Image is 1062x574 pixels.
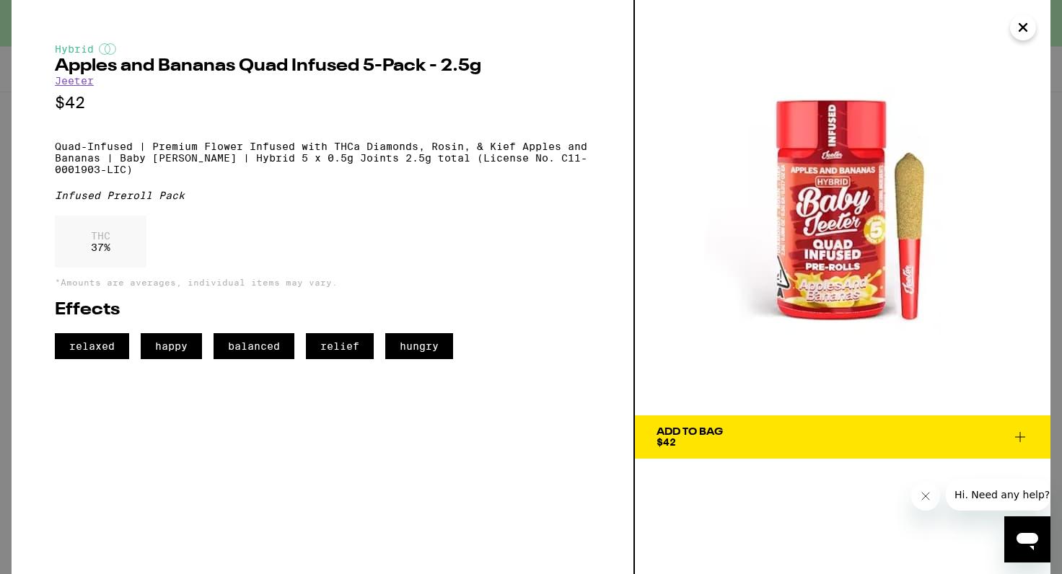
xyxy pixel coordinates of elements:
[55,301,590,319] h2: Effects
[55,58,590,75] h2: Apples and Bananas Quad Infused 5-Pack - 2.5g
[55,278,590,287] p: *Amounts are averages, individual items may vary.
[1010,14,1036,40] button: Close
[99,43,116,55] img: hybridColor.svg
[657,436,676,448] span: $42
[141,333,202,359] span: happy
[55,75,94,87] a: Jeeter
[55,43,590,55] div: Hybrid
[385,333,453,359] span: hungry
[55,94,590,112] p: $42
[55,141,590,175] p: Quad-Infused | Premium Flower Infused with THCa Diamonds, Rosin, & Kief Apples and Bananas | Baby...
[306,333,374,359] span: relief
[91,230,110,242] p: THC
[214,333,294,359] span: balanced
[55,216,146,268] div: 37 %
[55,190,590,201] div: Infused Preroll Pack
[635,415,1050,459] button: Add To Bag$42
[946,479,1050,511] iframe: Message from company
[911,482,940,511] iframe: Close message
[1004,516,1050,562] iframe: Button to launch messaging window
[55,333,129,359] span: relaxed
[657,427,723,437] div: Add To Bag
